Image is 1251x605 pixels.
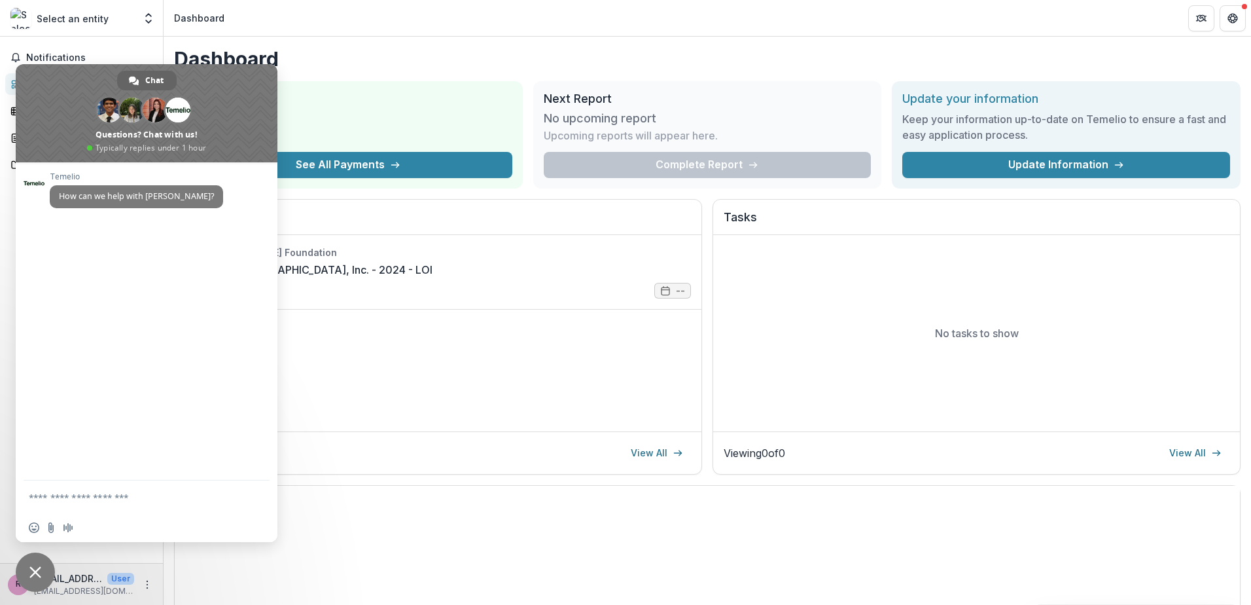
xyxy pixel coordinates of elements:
[16,553,55,592] a: Close chat
[174,47,1241,71] h1: Dashboard
[59,191,214,202] span: How can we help with [PERSON_NAME]?
[5,73,158,95] a: Dashboard
[185,152,512,178] button: See All Payments
[623,443,691,464] a: View All
[139,5,158,31] button: Open entity switcher
[724,445,785,461] p: Viewing 0 of 0
[185,92,512,106] h2: Total Awarded
[1220,5,1246,31] button: Get Help
[169,9,230,27] nav: breadcrumb
[724,210,1229,235] h2: Tasks
[117,71,177,90] a: Chat
[544,92,872,106] h2: Next Report
[5,47,158,68] button: Notifications
[107,573,134,585] p: User
[10,8,31,29] img: Select an entity
[50,172,223,181] span: Temelio
[34,572,102,585] p: [EMAIL_ADDRESS][DOMAIN_NAME]
[29,481,238,513] textarea: Compose your message...
[544,111,656,126] h3: No upcoming report
[1161,443,1229,464] a: View All
[185,210,691,235] h2: Proposals
[145,71,164,90] span: Chat
[902,152,1230,178] a: Update Information
[544,128,718,143] p: Upcoming reports will appear here.
[185,262,432,278] a: Phoenix [DEMOGRAPHIC_DATA], Inc. - 2024 - LOI
[902,92,1230,106] h2: Update your information
[5,100,158,122] a: Tasks
[5,127,158,149] a: Proposals
[902,111,1230,143] h3: Keep your information up-to-date on Temelio to ensure a fast and easy application process.
[34,585,134,597] p: [EMAIL_ADDRESS][DOMAIN_NAME]
[46,522,56,533] span: Send a file
[1188,5,1214,31] button: Partners
[174,11,224,25] div: Dashboard
[63,522,73,533] span: Audio message
[26,52,152,64] span: Notifications
[935,325,1019,341] p: No tasks to show
[29,522,39,533] span: Insert an emoji
[37,12,109,26] p: Select an entity
[5,154,158,175] a: Documents
[139,577,155,593] button: More
[16,580,21,589] div: rdallmann@phxmission.org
